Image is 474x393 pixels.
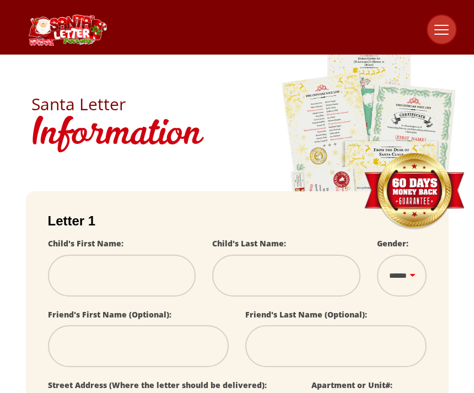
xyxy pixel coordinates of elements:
[48,380,267,390] label: Street Address (Where the letter should be delivered):
[363,153,465,230] img: Money Back Guarantee
[311,380,392,390] label: Apartment or Unit#:
[212,238,286,249] label: Child's Last Name:
[377,238,408,249] label: Gender:
[31,96,443,112] h2: Santa Letter
[48,309,171,320] label: Friend's First Name (Optional):
[31,112,443,158] h1: Information
[48,213,427,229] h2: Letter 1
[26,14,109,46] img: Santa Letter Logo
[48,238,123,249] label: Child's First Name:
[245,309,367,320] label: Friend's Last Name (Optional):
